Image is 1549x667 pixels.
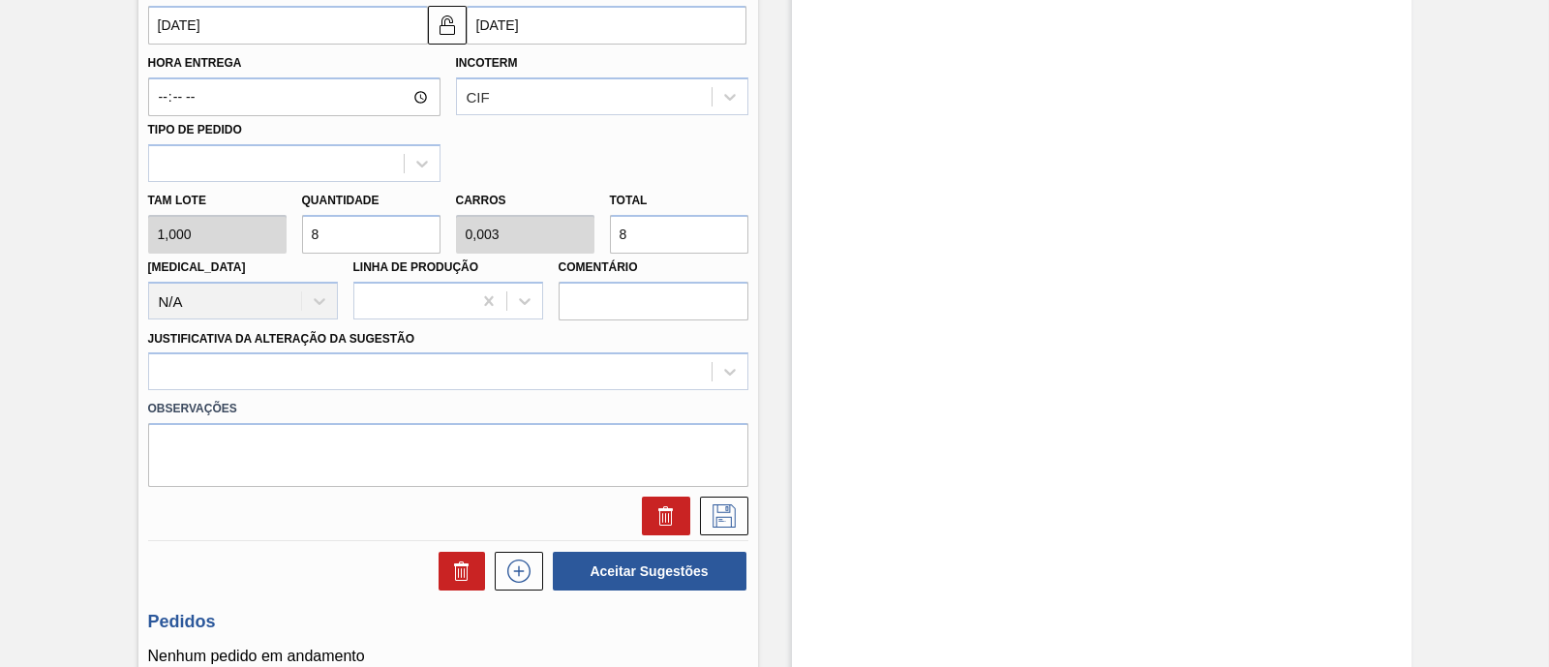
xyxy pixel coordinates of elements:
[690,497,748,535] div: Salvar Sugestão
[148,123,242,136] label: Tipo de pedido
[148,6,428,45] input: dd/mm/yyyy
[610,194,648,207] label: Total
[456,56,518,70] label: Incoterm
[632,497,690,535] div: Excluir Sugestão
[148,395,748,423] label: Observações
[428,6,467,45] button: unlocked
[467,89,490,106] div: CIF
[148,648,748,665] p: Nenhum pedido em andamento
[436,14,459,37] img: unlocked
[559,254,748,282] label: Comentário
[485,552,543,591] div: Nova sugestão
[148,612,748,632] h3: Pedidos
[148,49,440,77] label: Hora Entrega
[148,187,287,215] label: Tam lote
[543,550,748,592] div: Aceitar Sugestões
[553,552,746,591] button: Aceitar Sugestões
[353,260,479,274] label: Linha de Produção
[148,260,246,274] label: [MEDICAL_DATA]
[302,194,380,207] label: Quantidade
[148,332,415,346] label: Justificativa da Alteração da Sugestão
[456,194,506,207] label: Carros
[429,552,485,591] div: Excluir Sugestões
[467,6,746,45] input: dd/mm/yyyy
